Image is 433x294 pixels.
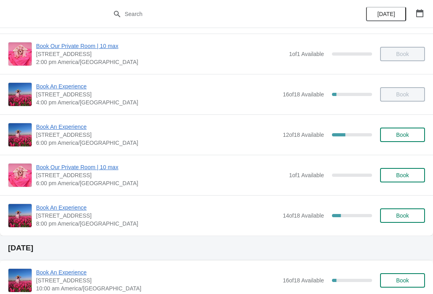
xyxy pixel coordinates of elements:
span: Book An Experience [36,123,279,131]
button: Book [380,168,425,182]
span: 16 of 18 Available [283,277,324,284]
span: Book [396,172,409,178]
span: 8:00 pm America/[GEOGRAPHIC_DATA] [36,220,279,228]
span: 16 of 18 Available [283,91,324,98]
button: Book [380,128,425,142]
button: Book [380,208,425,223]
span: Book An Experience [36,268,279,276]
span: 1 of 1 Available [289,172,324,178]
img: Book An Experience | 1815 North Milwaukee Avenue, Chicago, IL, USA | 6:00 pm America/Chicago [8,123,32,146]
button: Book [380,273,425,288]
span: Book An Experience [36,204,279,212]
img: Book Our Private Room | 10 max | 1815 N. Milwaukee Ave., Chicago, IL 60647 | 2:00 pm America/Chicago [8,42,32,66]
span: Book Our Private Room | 10 max [36,42,285,50]
span: [STREET_ADDRESS] [36,50,285,58]
span: [DATE] [377,11,395,17]
span: 6:00 pm America/[GEOGRAPHIC_DATA] [36,139,279,147]
span: Book Our Private Room | 10 max [36,163,285,171]
span: 14 of 18 Available [283,212,324,219]
span: Book An Experience [36,82,279,90]
img: Book An Experience | 1815 North Milwaukee Avenue, Chicago, IL, USA | 10:00 am America/Chicago [8,269,32,292]
span: 12 of 18 Available [283,132,324,138]
span: [STREET_ADDRESS] [36,212,279,220]
span: [STREET_ADDRESS] [36,90,279,98]
span: Book [396,132,409,138]
span: 10:00 am America/[GEOGRAPHIC_DATA] [36,284,279,292]
span: [STREET_ADDRESS] [36,131,279,139]
img: Book Our Private Room | 10 max | 1815 N. Milwaukee Ave., Chicago, IL 60647 | 6:00 pm America/Chicago [8,164,32,187]
h2: [DATE] [8,244,425,252]
span: 1 of 1 Available [289,51,324,57]
input: Search [124,7,325,21]
span: 6:00 pm America/[GEOGRAPHIC_DATA] [36,179,285,187]
img: Book An Experience | 1815 North Milwaukee Avenue, Chicago, IL, USA | 4:00 pm America/Chicago [8,83,32,106]
img: Book An Experience | 1815 North Milwaukee Avenue, Chicago, IL, USA | 8:00 pm America/Chicago [8,204,32,227]
span: [STREET_ADDRESS] [36,276,279,284]
span: 4:00 pm America/[GEOGRAPHIC_DATA] [36,98,279,106]
span: 2:00 pm America/[GEOGRAPHIC_DATA] [36,58,285,66]
span: Book [396,277,409,284]
span: Book [396,212,409,219]
span: [STREET_ADDRESS] [36,171,285,179]
button: [DATE] [366,7,406,21]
